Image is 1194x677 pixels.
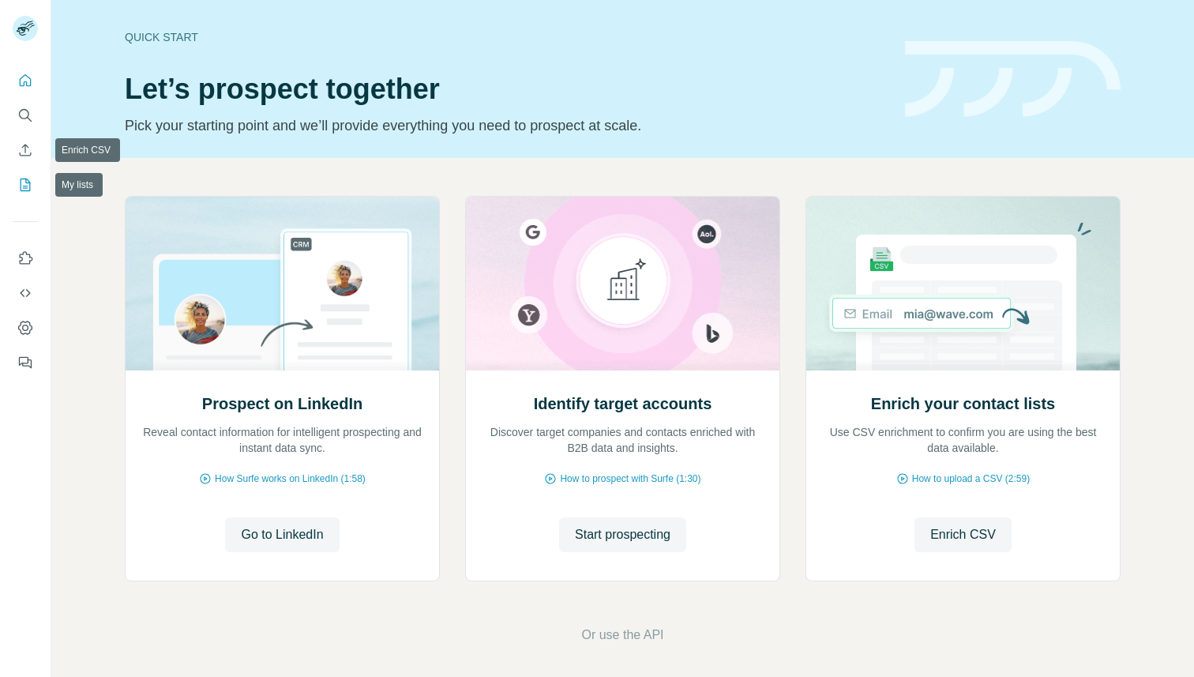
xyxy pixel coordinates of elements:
[465,197,780,370] img: Identify target accounts
[241,525,323,544] span: Go to LinkedIn
[125,115,886,137] p: Pick your starting point and we’ll provide everything you need to prospect at scale.
[125,73,886,105] h1: Let’s prospect together
[13,136,38,164] button: Enrich CSV
[871,393,1055,415] h2: Enrich your contact lists
[805,197,1121,370] img: Enrich your contact lists
[914,517,1012,552] button: Enrich CSV
[13,101,38,130] button: Search
[13,314,38,342] button: Dashboard
[912,472,1030,486] span: How to upload a CSV (2:59)
[905,41,1121,118] img: banner
[13,348,38,377] button: Feedback
[930,525,996,544] span: Enrich CSV
[559,517,686,552] button: Start prospecting
[581,626,663,645] button: Or use the API
[13,66,38,95] button: Quick start
[13,279,38,307] button: Use Surfe API
[575,525,670,544] span: Start prospecting
[534,393,712,415] h2: Identify target accounts
[482,424,764,456] p: Discover target companies and contacts enriched with B2B data and insights.
[125,29,886,45] div: Quick start
[141,424,423,456] p: Reveal contact information for intelligent prospecting and instant data sync.
[125,197,440,370] img: Prospect on LinkedIn
[13,171,38,199] button: My lists
[225,517,339,552] button: Go to LinkedIn
[215,472,366,486] span: How Surfe works on LinkedIn (1:58)
[13,244,38,273] button: Use Surfe on LinkedIn
[822,424,1104,456] p: Use CSV enrichment to confirm you are using the best data available.
[202,393,362,415] h2: Prospect on LinkedIn
[560,472,700,486] span: How to prospect with Surfe (1:30)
